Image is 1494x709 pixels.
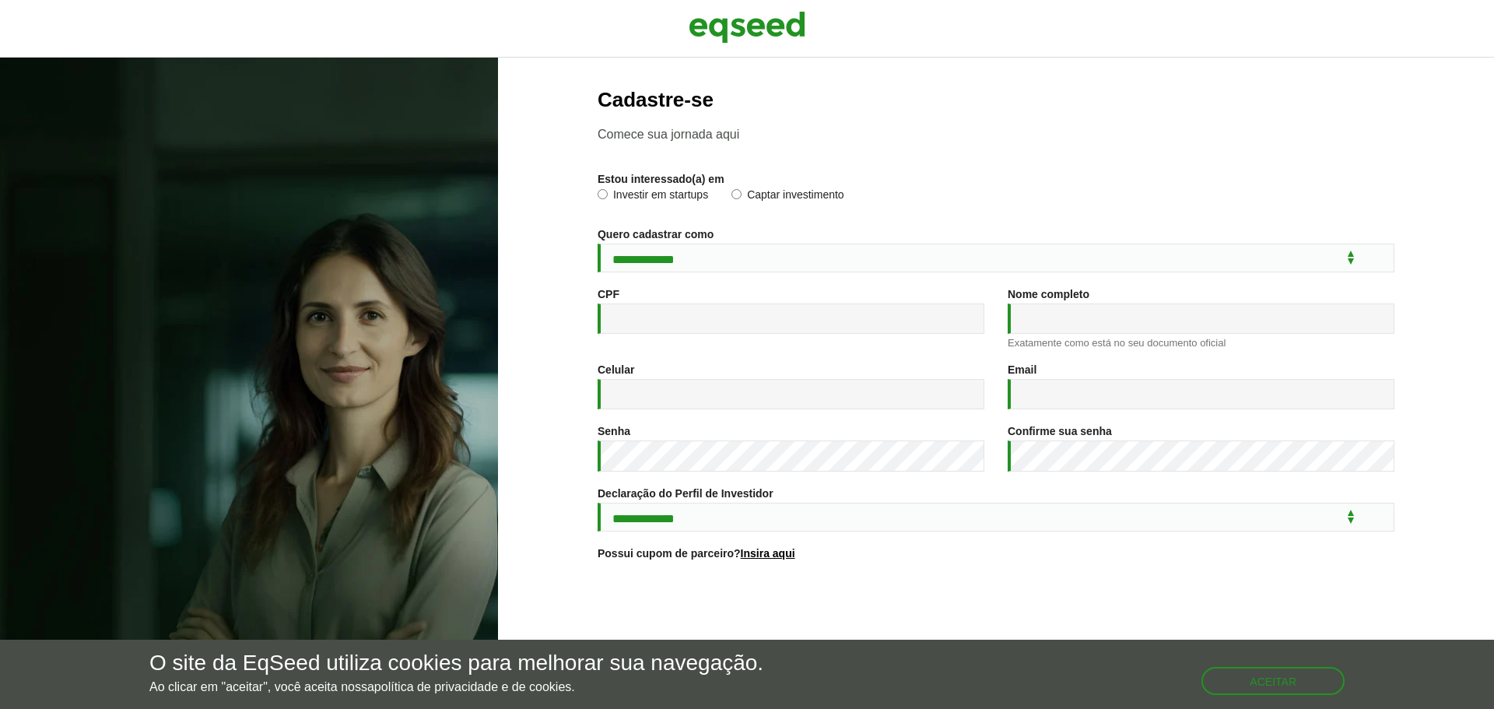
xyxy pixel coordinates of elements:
[741,548,795,559] a: Insira aqui
[689,8,805,47] img: EqSeed Logo
[598,426,630,437] label: Senha
[731,189,742,199] input: Captar investimento
[1008,289,1089,300] label: Nome completo
[1008,364,1036,375] label: Email
[598,229,714,240] label: Quero cadastrar como
[598,174,724,184] label: Estou interessado(a) em
[598,488,773,499] label: Declaração do Perfil de Investidor
[149,679,763,694] p: Ao clicar em "aceitar", você aceita nossa .
[598,127,1394,142] p: Comece sua jornada aqui
[598,289,619,300] label: CPF
[374,681,572,693] a: política de privacidade e de cookies
[1008,338,1394,348] div: Exatamente como está no seu documento oficial
[598,548,795,559] label: Possui cupom de parceiro?
[598,89,1394,111] h2: Cadastre-se
[149,651,763,676] h5: O site da EqSeed utiliza cookies para melhorar sua navegação.
[598,189,608,199] input: Investir em startups
[598,189,708,205] label: Investir em startups
[1008,426,1112,437] label: Confirme sua senha
[598,364,634,375] label: Celular
[731,189,844,205] label: Captar investimento
[1201,667,1345,695] button: Aceitar
[878,578,1114,639] iframe: reCAPTCHA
